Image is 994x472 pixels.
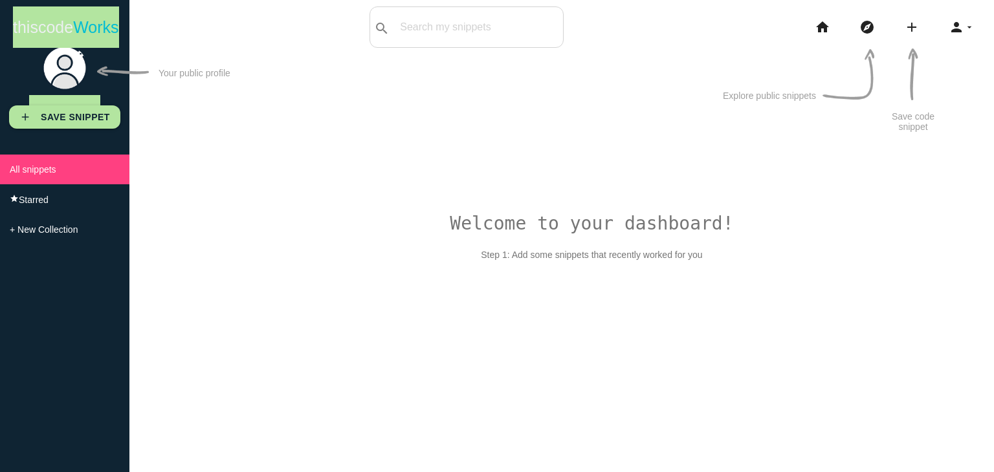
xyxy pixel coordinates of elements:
a: addSave Snippet [9,105,120,129]
i: explore [859,6,875,48]
i: star [10,194,19,203]
i: person [949,6,964,48]
button: search [370,7,393,47]
span: Starred [19,195,49,205]
i: home [815,6,830,48]
p: Your public profile [159,68,230,88]
img: curv-arrow.svg [823,48,874,100]
span: Works [73,18,118,36]
img: str-arrow.svg [887,48,939,100]
i: add [904,6,920,48]
i: add [19,105,31,129]
input: Search my snippets [393,14,563,41]
i: arrow_drop_down [964,6,975,48]
a: thiscodeWorks [13,6,119,48]
p: Explore public snippets [723,91,816,101]
i: search [374,8,390,49]
span: All snippets [10,164,56,175]
p: Save code snippet [887,111,939,132]
img: user.png [42,45,87,91]
span: + New Collection [10,224,78,235]
img: str-arrow.svg [97,45,149,97]
b: Save Snippet [41,112,110,122]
